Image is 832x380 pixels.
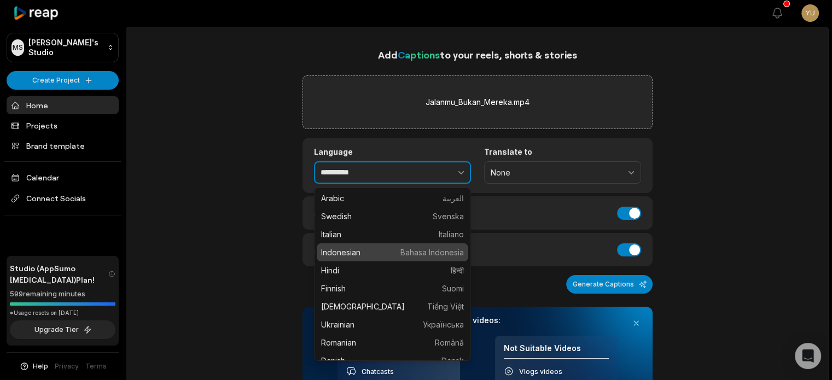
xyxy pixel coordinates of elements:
span: हिन्दी [451,265,464,276]
span: العربية [443,192,464,204]
p: Italian [321,229,464,240]
div: Open Intercom Messenger [795,343,821,369]
p: [DEMOGRAPHIC_DATA] [321,301,464,312]
span: Svenska [433,211,464,222]
span: Română [435,337,464,348]
div: *Usage resets on [DATE] [10,309,115,317]
a: Privacy [55,361,79,371]
span: Italiano [439,229,464,240]
a: Brand template [7,137,119,155]
label: Language [314,147,471,157]
button: Create Project [7,71,119,90]
button: Generate Captions [566,275,653,294]
button: Upgrade Tier [10,320,115,339]
h4: Not Suitable Videos [504,343,609,359]
p: [PERSON_NAME]'s Studio [28,38,103,57]
button: None [484,161,641,184]
label: Jalanmu_Bukan_Mereka.mp4 [426,96,530,109]
a: Calendar [7,168,119,186]
span: Tiếng Việt [427,301,464,312]
p: Hindi [321,265,464,276]
h3: Our AI performs best with TALKING videos: [338,315,618,325]
p: Danish [321,355,464,366]
div: MS [11,39,24,56]
span: Chatcasts [362,367,394,376]
p: Swedish [321,211,464,222]
div: 599 remaining minutes [10,289,115,300]
span: Vlogs videos [519,367,562,376]
span: Studio (AppSumo [MEDICAL_DATA]) Plan! [10,262,108,285]
span: Bahasa Indonesia [400,247,464,258]
a: Home [7,96,119,114]
span: None [491,168,619,178]
label: Translate to [484,147,641,157]
span: Українська [423,319,464,330]
span: Captions [398,49,440,61]
button: Help [19,361,48,371]
p: Ukrainian [321,319,464,330]
span: Help [33,361,48,371]
h1: Add to your reels, shorts & stories [302,47,653,62]
p: Arabic [321,192,464,204]
span: Suomi [442,283,464,294]
p: Indonesian [321,247,464,258]
a: Projects [7,116,119,135]
a: Terms [85,361,107,371]
p: Romanian [321,337,464,348]
span: Connect Socials [7,189,119,208]
p: Finnish [321,283,464,294]
span: Dansk [441,355,464,366]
